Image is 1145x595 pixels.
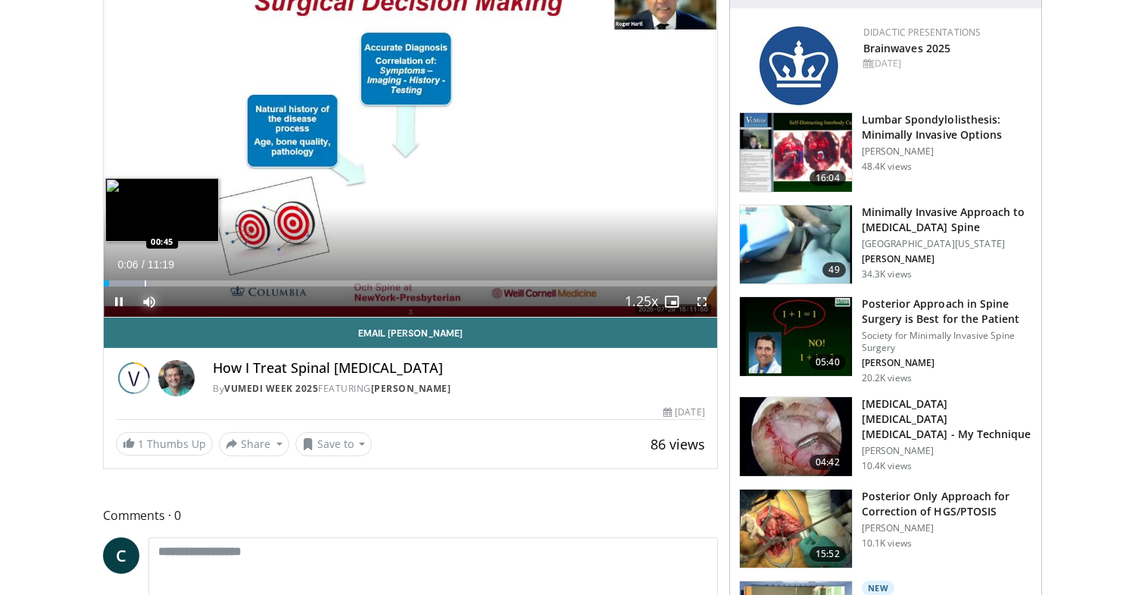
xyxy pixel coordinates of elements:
span: 11:19 [148,258,174,271]
a: Email [PERSON_NAME] [104,318,717,348]
button: Pause [104,287,134,317]
p: [PERSON_NAME] [862,146,1032,158]
button: Enable picture-in-picture mode [657,287,687,317]
button: Playback Rate [626,287,657,317]
p: 34.3K views [862,268,912,280]
span: 86 views [650,435,705,453]
p: Society for Minimally Invasive Spine Surgery [862,330,1032,354]
a: 1 Thumbs Up [116,432,213,456]
div: By FEATURING [213,382,705,396]
span: 05:40 [810,355,846,370]
a: C [103,537,139,574]
p: [PERSON_NAME] [862,522,1032,534]
h4: How I Treat Spinal [MEDICAL_DATA] [213,360,705,377]
div: Progress Bar [104,280,717,287]
img: 38787_0000_3.png.150x105_q85_crop-smart_upscale.jpg [740,205,852,284]
h3: Minimally Invasive Approach to [MEDICAL_DATA] Spine [862,205,1032,235]
img: gaffar_3.png.150x105_q85_crop-smart_upscale.jpg [740,397,852,476]
h3: Posterior Only Approach for Correction of HGS/PTOSIS [862,489,1032,519]
a: 49 Minimally Invasive Approach to [MEDICAL_DATA] Spine [GEOGRAPHIC_DATA][US_STATE] [PERSON_NAME] ... [739,205,1032,285]
a: Brainwaves 2025 [863,41,951,55]
span: / [142,258,145,271]
p: 20.2K views [862,372,912,384]
span: 16:04 [810,171,846,186]
img: 3b6f0384-b2b2-4baa-b997-2e524ebddc4b.150x105_q85_crop-smart_upscale.jpg [740,297,852,376]
span: 1 [138,437,144,451]
a: 05:40 Posterior Approach in Spine Surgery is Best for the Patient Society for Minimally Invasive ... [739,296,1032,384]
div: [DATE] [663,406,704,419]
a: 15:52 Posterior Only Approach for Correction of HGS/PTOSIS [PERSON_NAME] 10.1K views [739,489,1032,569]
p: 48.4K views [862,161,912,173]
a: 04:42 [MEDICAL_DATA] [MEDICAL_DATA] [MEDICAL_DATA] - My Technique [PERSON_NAME] 10.4K views [739,396,1032,477]
p: 10.1K views [862,537,912,550]
span: Comments 0 [103,506,718,525]
a: Vumedi Week 2025 [224,382,318,395]
button: Fullscreen [687,287,717,317]
div: Didactic Presentations [863,26,1029,39]
div: [DATE] [863,57,1029,70]
img: 24fc6d06-05ab-49be-9020-6cb578b60684.png.150x105_q85_autocrop_double_scale_upscale_version-0.2.jpg [759,26,838,105]
span: 15:52 [810,546,846,562]
img: Vumedi Week 2025 [116,360,152,396]
img: Avatar [158,360,195,396]
span: 0:06 [117,258,138,271]
img: AMFAUBLRvnRX8J4n4xMDoxOjByO_JhYE.150x105_q85_crop-smart_upscale.jpg [740,490,852,568]
p: [PERSON_NAME] [862,253,1032,265]
span: 49 [822,262,845,277]
h3: Posterior Approach in Spine Surgery is Best for the Patient [862,296,1032,327]
button: Mute [134,287,164,317]
p: [GEOGRAPHIC_DATA][US_STATE] [862,238,1032,250]
p: [PERSON_NAME] [862,357,1032,369]
a: 16:04 Lumbar Spondylolisthesis: Minimally Invasive Options [PERSON_NAME] 48.4K views [739,112,1032,193]
button: Save to [295,432,373,456]
img: 9f1438f7-b5aa-4a55-ab7b-c34f90e48e66.150x105_q85_crop-smart_upscale.jpg [740,113,852,192]
h3: [MEDICAL_DATA] [MEDICAL_DATA] [MEDICAL_DATA] - My Technique [862,396,1032,442]
img: image.jpeg [105,178,219,242]
h3: Lumbar Spondylolisthesis: Minimally Invasive Options [862,112,1032,142]
span: 04:42 [810,455,846,470]
p: 10.4K views [862,460,912,472]
button: Share [219,432,289,456]
a: [PERSON_NAME] [371,382,451,395]
p: [PERSON_NAME] [862,445,1032,457]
